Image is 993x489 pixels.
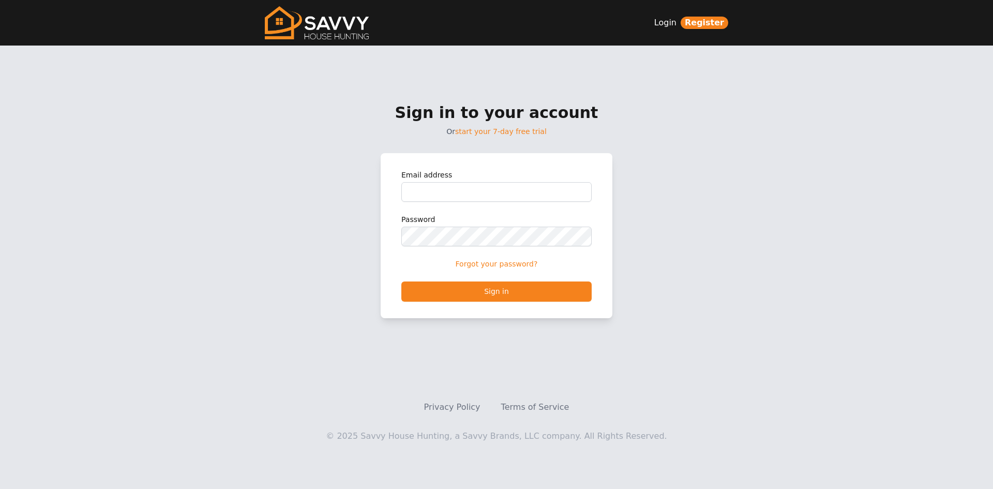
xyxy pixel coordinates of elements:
[654,17,676,29] a: Login
[401,281,592,302] button: Sign in
[116,430,877,442] p: © 2025 Savvy House Hunting, a Savvy Brands, LLC company. All Rights Reserved.
[381,103,612,122] h2: Sign in to your account
[455,127,547,136] a: start your 7-day free trial
[681,17,728,29] a: Register
[501,402,569,412] a: Terms of Service
[265,6,369,39] img: white_logo.png
[401,170,592,180] label: Email address
[456,260,538,268] a: Forgot your password?
[381,126,612,137] p: Or
[424,402,480,412] a: Privacy Policy
[401,214,592,225] label: Password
